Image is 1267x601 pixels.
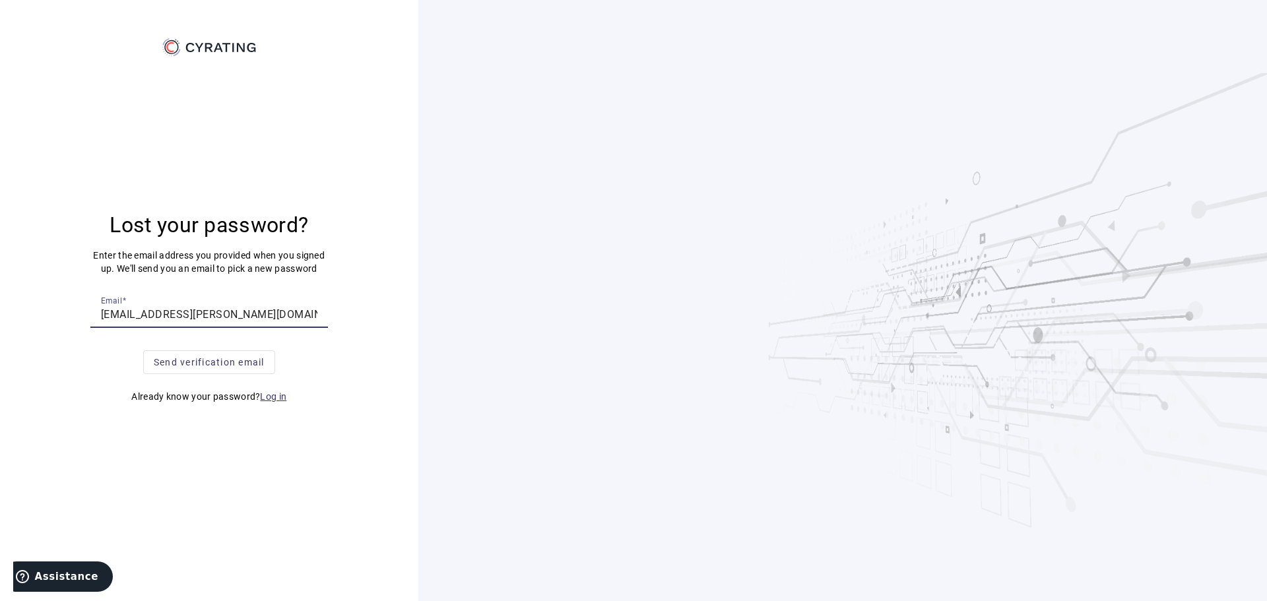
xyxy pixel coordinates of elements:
p: Enter the email address you provided when you signed up. We'll send you an email to pick a new pa... [90,249,328,275]
span: Send verification email [154,356,265,369]
mat-label: Email [101,296,122,305]
h3: Lost your password? [90,212,328,238]
iframe: Ouvre un widget dans lequel vous pouvez trouver plus d’informations [13,561,113,594]
button: Send verification email [143,350,275,374]
g: CYRATING [186,43,256,52]
a: Log in [260,391,286,402]
p: Already know your password? [90,390,328,403]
